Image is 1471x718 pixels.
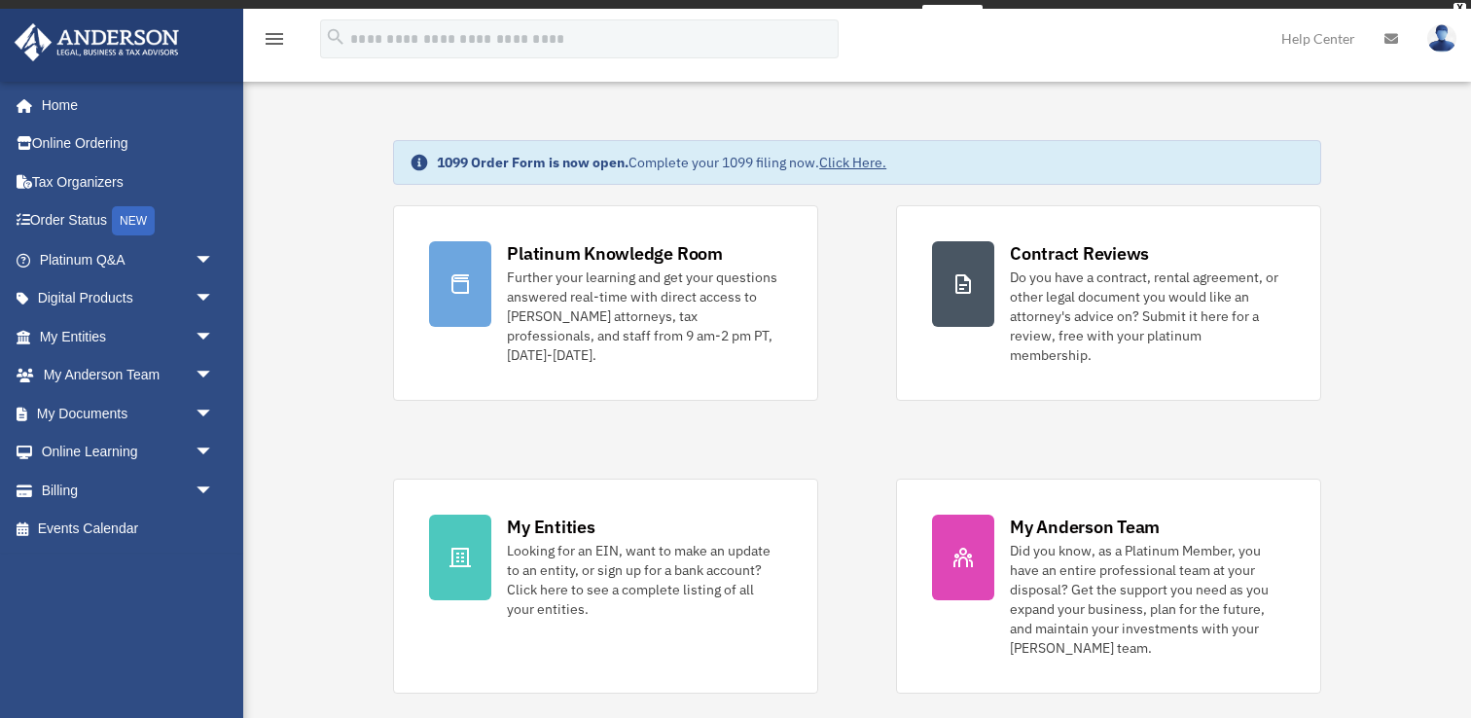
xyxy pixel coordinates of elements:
a: Home [14,86,233,125]
strong: 1099 Order Form is now open. [437,154,628,171]
a: Platinum Knowledge Room Further your learning and get your questions answered real-time with dire... [393,205,818,401]
a: My Anderson Teamarrow_drop_down [14,356,243,395]
div: close [1453,3,1466,15]
a: Order StatusNEW [14,201,243,241]
span: arrow_drop_down [195,279,233,319]
i: menu [263,27,286,51]
span: arrow_drop_down [195,356,233,396]
a: My Anderson Team Did you know, as a Platinum Member, you have an entire professional team at your... [896,479,1321,694]
a: Click Here. [819,154,886,171]
div: Further your learning and get your questions answered real-time with direct access to [PERSON_NAM... [507,268,782,365]
a: Platinum Q&Aarrow_drop_down [14,240,243,279]
div: Get a chance to win 6 months of Platinum for free just by filling out this [488,5,914,28]
a: Online Learningarrow_drop_down [14,433,243,472]
a: Events Calendar [14,510,243,549]
div: Did you know, as a Platinum Member, you have an entire professional team at your disposal? Get th... [1010,541,1285,658]
div: Looking for an EIN, want to make an update to an entity, or sign up for a bank account? Click her... [507,541,782,619]
a: menu [263,34,286,51]
a: My Entitiesarrow_drop_down [14,317,243,356]
a: Contract Reviews Do you have a contract, rental agreement, or other legal document you would like... [896,205,1321,401]
span: arrow_drop_down [195,394,233,434]
a: Tax Organizers [14,162,243,201]
div: My Anderson Team [1010,515,1160,539]
a: Billingarrow_drop_down [14,471,243,510]
a: My Documentsarrow_drop_down [14,394,243,433]
div: Complete your 1099 filing now. [437,153,886,172]
img: Anderson Advisors Platinum Portal [9,23,185,61]
div: Platinum Knowledge Room [507,241,723,266]
span: arrow_drop_down [195,471,233,511]
i: search [325,26,346,48]
a: Digital Productsarrow_drop_down [14,279,243,318]
span: arrow_drop_down [195,240,233,280]
span: arrow_drop_down [195,317,233,357]
div: Do you have a contract, rental agreement, or other legal document you would like an attorney's ad... [1010,268,1285,365]
a: Online Ordering [14,125,243,163]
a: My Entities Looking for an EIN, want to make an update to an entity, or sign up for a bank accoun... [393,479,818,694]
div: Contract Reviews [1010,241,1149,266]
a: survey [922,5,983,28]
span: arrow_drop_down [195,433,233,473]
div: My Entities [507,515,594,539]
img: User Pic [1427,24,1456,53]
div: NEW [112,206,155,235]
